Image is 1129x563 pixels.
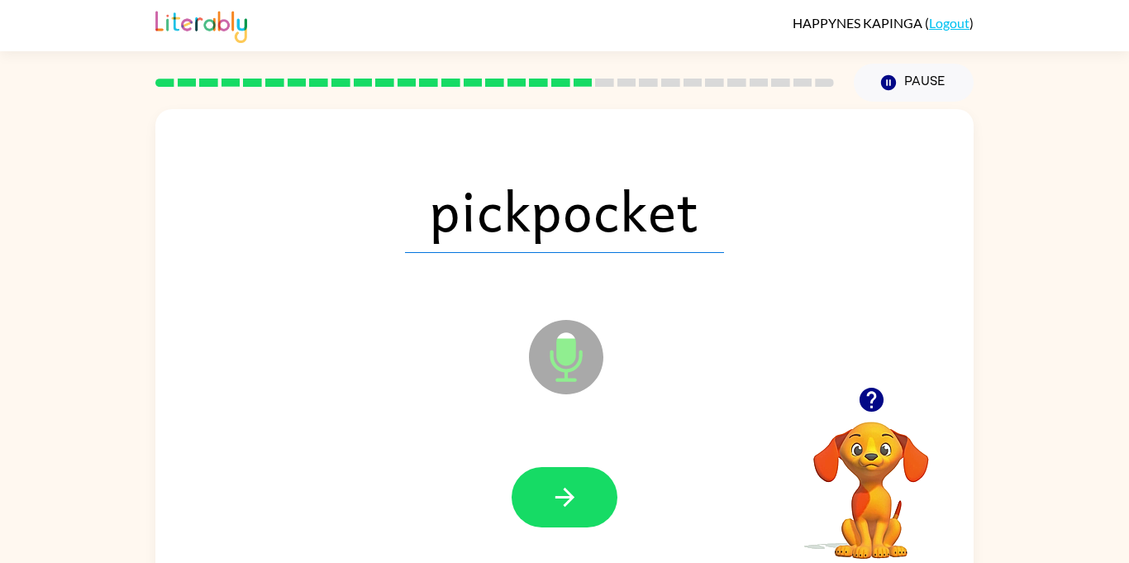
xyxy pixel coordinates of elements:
[793,15,974,31] div: ( )
[929,15,969,31] a: Logout
[405,167,724,253] span: pickpocket
[788,396,954,561] video: Your browser must support playing .mp4 files to use Literably. Please try using another browser.
[854,64,974,102] button: Pause
[155,7,247,43] img: Literably
[793,15,925,31] span: HAPPYNES KAPINGA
